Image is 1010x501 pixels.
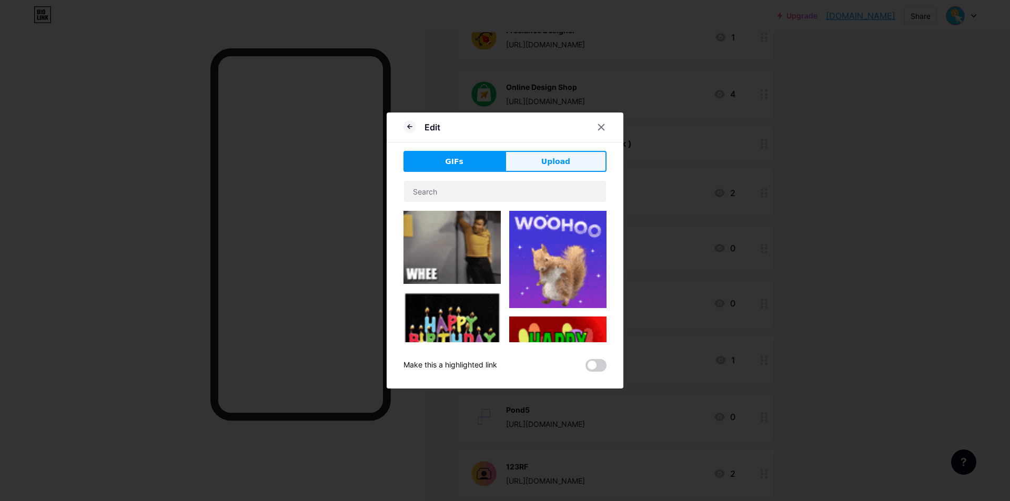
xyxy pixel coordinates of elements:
span: Upload [541,156,570,167]
div: Edit [425,121,440,134]
button: GIFs [403,151,505,172]
button: Upload [505,151,607,172]
div: Make this a highlighted link [403,359,497,372]
img: Gihpy [509,316,607,414]
img: Gihpy [509,211,607,308]
input: Search [404,181,606,202]
span: GIFs [445,156,463,167]
img: Gihpy [403,211,501,284]
img: Gihpy [403,292,501,362]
